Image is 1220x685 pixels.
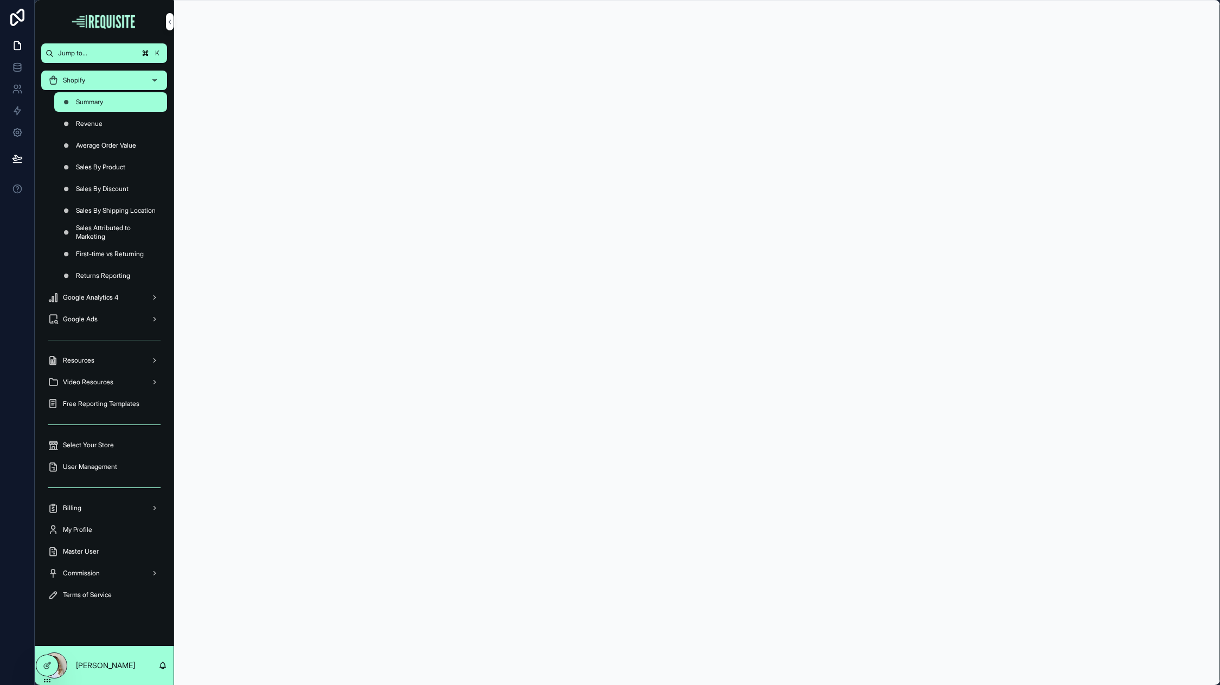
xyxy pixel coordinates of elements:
div: scrollable content [35,63,174,619]
a: User Management [41,457,167,477]
span: Shopify [63,76,85,85]
a: Sales By Product [54,157,167,177]
span: Jump to... [58,49,136,58]
span: First-time vs Returning [76,250,144,258]
span: K [153,49,162,58]
span: Revenue [76,119,103,128]
span: Terms of Service [63,591,112,599]
a: Sales By Discount [54,179,167,199]
p: [PERSON_NAME] [76,660,135,671]
span: Resources [63,356,94,365]
a: Video Resources [41,372,167,392]
span: Google Ads [63,315,98,324]
a: Terms of Service [41,585,167,605]
span: Sales By Product [76,163,125,172]
span: Sales Attributed to Marketing [76,224,156,241]
span: Sales By Shipping Location [76,206,156,215]
span: Video Resources [63,378,113,386]
span: Summary [76,98,103,106]
a: First-time vs Returning [54,244,167,264]
a: Resources [41,351,167,370]
a: Billing [41,498,167,518]
a: Commission [41,563,167,583]
span: Commission [63,569,100,578]
span: Free Reporting Templates [63,399,139,408]
a: Shopify [41,71,167,90]
a: Select Your Store [41,435,167,455]
a: Revenue [54,114,167,134]
span: Master User [63,547,99,556]
span: Billing [63,504,81,512]
span: Select Your Store [63,441,114,449]
a: Free Reporting Templates [41,394,167,414]
a: My Profile [41,520,167,540]
a: Returns Reporting [54,266,167,286]
a: Google Analytics 4 [41,288,167,307]
a: Sales Attributed to Marketing [54,223,167,242]
a: Average Order Value [54,136,167,155]
span: Sales By Discount [76,185,129,193]
span: My Profile [63,525,92,534]
span: Average Order Value [76,141,136,150]
span: User Management [63,462,117,471]
span: Google Analytics 4 [63,293,118,302]
button: Jump to...K [41,43,167,63]
span: Returns Reporting [76,271,130,280]
a: Sales By Shipping Location [54,201,167,220]
a: Google Ads [41,309,167,329]
img: App logo [71,13,138,30]
a: Summary [54,92,167,112]
a: Master User [41,542,167,561]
